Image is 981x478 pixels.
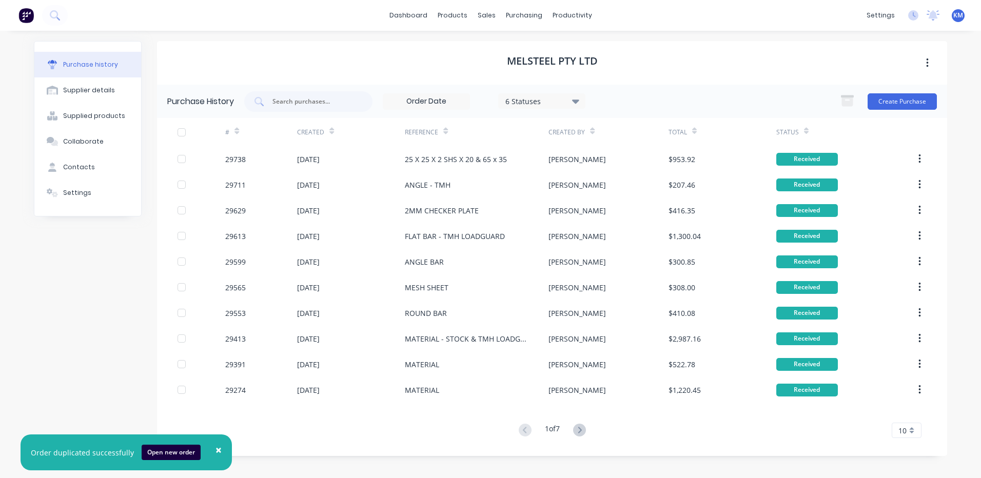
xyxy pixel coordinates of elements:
[405,205,479,216] div: 2MM CHECKER PLATE
[548,154,606,165] div: [PERSON_NAME]
[297,308,320,318] div: [DATE]
[297,231,320,242] div: [DATE]
[405,333,528,344] div: MATERIAL - STOCK & TMH LOADGUARDS
[34,180,141,206] button: Settings
[776,128,799,137] div: Status
[548,180,606,190] div: [PERSON_NAME]
[225,359,246,370] div: 29391
[225,154,246,165] div: 29738
[383,94,469,109] input: Order Date
[473,8,501,23] div: sales
[297,154,320,165] div: [DATE]
[501,8,547,23] div: purchasing
[507,55,598,67] h1: MELSTEEL PTY LTD
[215,443,222,457] span: ×
[669,359,695,370] div: $522.78
[433,8,473,23] div: products
[669,333,701,344] div: $2,987.16
[225,256,246,267] div: 29599
[669,154,695,165] div: $953.92
[776,230,838,243] div: Received
[548,256,606,267] div: [PERSON_NAME]
[405,231,505,242] div: FLAT BAR - TMH LOADGUARD
[225,205,246,216] div: 29629
[548,308,606,318] div: [PERSON_NAME]
[548,333,606,344] div: [PERSON_NAME]
[776,384,838,396] div: Received
[548,282,606,293] div: [PERSON_NAME]
[669,256,695,267] div: $300.85
[297,180,320,190] div: [DATE]
[297,205,320,216] div: [DATE]
[63,111,125,121] div: Supplied products
[63,86,115,95] div: Supplier details
[34,103,141,129] button: Supplied products
[225,333,246,344] div: 29413
[548,231,606,242] div: [PERSON_NAME]
[225,128,229,137] div: #
[669,308,695,318] div: $410.08
[505,95,579,106] div: 6 Statuses
[63,137,104,146] div: Collaborate
[776,153,838,166] div: Received
[548,128,585,137] div: Created By
[297,128,324,137] div: Created
[405,282,448,293] div: MESH SHEET
[63,60,118,69] div: Purchase history
[669,385,701,395] div: $1,220.45
[405,154,507,165] div: 25 X 25 X 2 SHS X 20 & 65 x 35
[34,77,141,103] button: Supplier details
[669,205,695,216] div: $416.35
[953,11,963,20] span: KM
[868,93,937,110] button: Create Purchase
[669,128,687,137] div: Total
[405,385,439,395] div: MATERIAL
[898,425,907,436] span: 10
[297,256,320,267] div: [DATE]
[669,180,695,190] div: $207.46
[142,445,201,460] button: Open new order
[297,282,320,293] div: [DATE]
[405,359,439,370] div: MATERIAL
[405,256,444,267] div: ANGLE BAR
[167,95,234,108] div: Purchase History
[225,385,246,395] div: 29274
[548,205,606,216] div: [PERSON_NAME]
[31,447,134,458] div: Order duplicated successfully
[405,308,447,318] div: ROUND BAR
[384,8,433,23] a: dashboard
[297,385,320,395] div: [DATE]
[63,188,91,197] div: Settings
[405,128,438,137] div: Reference
[861,8,900,23] div: settings
[776,307,838,320] div: Received
[34,154,141,180] button: Contacts
[34,129,141,154] button: Collaborate
[297,333,320,344] div: [DATE]
[669,231,701,242] div: $1,300.04
[18,8,34,23] img: Factory
[205,437,232,462] button: Close
[545,423,560,438] div: 1 of 7
[548,385,606,395] div: [PERSON_NAME]
[548,359,606,370] div: [PERSON_NAME]
[271,96,357,107] input: Search purchases...
[669,282,695,293] div: $308.00
[776,204,838,217] div: Received
[225,231,246,242] div: 29613
[225,308,246,318] div: 29553
[547,8,597,23] div: productivity
[63,163,95,172] div: Contacts
[405,180,450,190] div: ANGLE - TMH
[776,358,838,371] div: Received
[297,359,320,370] div: [DATE]
[34,52,141,77] button: Purchase history
[776,332,838,345] div: Received
[776,281,838,294] div: Received
[225,180,246,190] div: 29711
[776,178,838,191] div: Received
[225,282,246,293] div: 29565
[776,255,838,268] div: Received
